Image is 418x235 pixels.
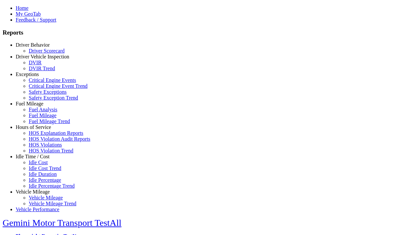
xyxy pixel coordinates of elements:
[16,71,39,77] a: Exceptions
[16,5,28,11] a: Home
[16,54,69,59] a: Driver Vehicle Inspection
[16,189,50,195] a: Vehicle Mileage
[29,171,57,177] a: Idle Duration
[29,201,76,206] a: Vehicle Mileage Trend
[16,207,59,212] a: Vehicle Performance
[29,83,88,89] a: Critical Engine Event Trend
[3,218,121,228] a: Gemini Motor Transport TestAll
[29,130,83,136] a: HOS Explanation Reports
[29,148,73,153] a: HOS Violation Trend
[29,66,55,71] a: DVIR Trend
[16,101,43,106] a: Fuel Mileage
[29,160,48,165] a: Idle Cost
[29,165,61,171] a: Idle Cost Trend
[16,11,41,17] a: My GeoTab
[29,183,74,189] a: Idle Percentage Trend
[29,107,57,112] a: Fuel Analysis
[29,77,76,83] a: Critical Engine Events
[16,42,50,48] a: Driver Behavior
[16,154,50,159] a: Idle Time / Cost
[29,195,63,200] a: Vehicle Mileage
[29,89,67,95] a: Safety Exceptions
[29,95,78,101] a: Safety Exception Trend
[29,136,90,142] a: HOS Violation Audit Reports
[29,60,41,65] a: DVIR
[16,124,51,130] a: Hours of Service
[29,113,56,118] a: Fuel Mileage
[29,142,62,148] a: HOS Violations
[29,48,65,54] a: Driver Scorecard
[16,17,56,23] a: Feedback / Support
[29,118,70,124] a: Fuel Mileage Trend
[3,29,415,36] h3: Reports
[29,177,61,183] a: Idle Percentage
